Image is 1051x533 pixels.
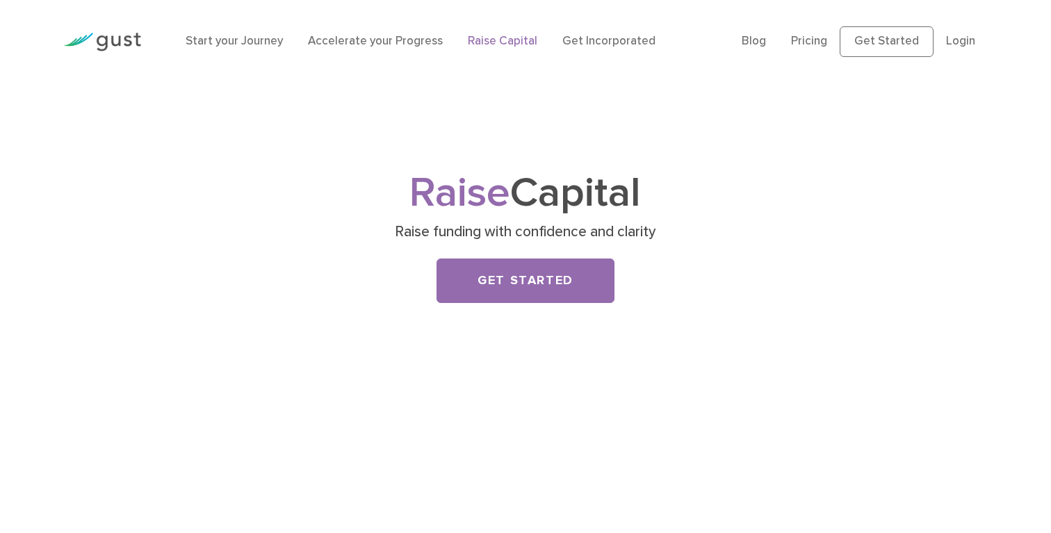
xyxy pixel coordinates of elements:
a: Get Started [840,26,934,57]
a: Blog [742,34,766,48]
a: Get Incorporated [562,34,655,48]
p: Raise funding with confidence and clarity [256,222,795,242]
img: Gust Logo [63,33,141,51]
a: Get Started [437,259,614,303]
a: Login [946,34,975,48]
h1: Capital [251,174,800,213]
span: Raise [409,168,510,218]
a: Start your Journey [186,34,283,48]
a: Accelerate your Progress [308,34,443,48]
a: Pricing [791,34,827,48]
a: Raise Capital [468,34,537,48]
